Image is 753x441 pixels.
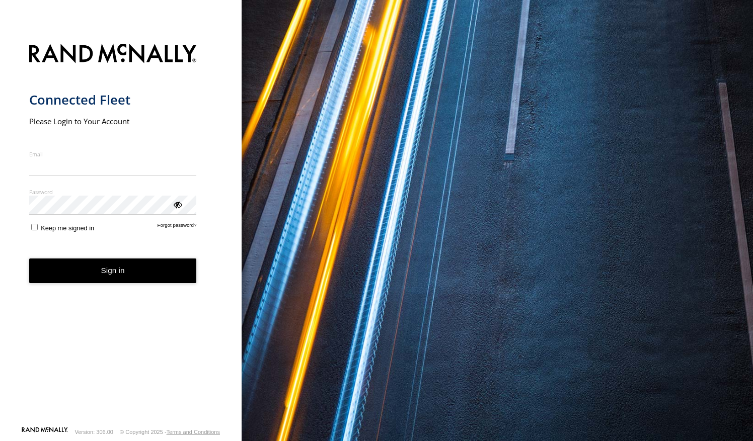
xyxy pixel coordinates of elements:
label: Email [29,150,197,158]
div: ViewPassword [172,199,182,209]
a: Forgot password? [158,222,197,232]
form: main [29,38,213,426]
div: © Copyright 2025 - [120,429,220,435]
button: Sign in [29,258,197,283]
h2: Please Login to Your Account [29,116,197,126]
div: Version: 306.00 [75,429,113,435]
span: Keep me signed in [41,224,94,232]
label: Password [29,188,197,196]
img: Rand McNally [29,42,197,67]
a: Terms and Conditions [167,429,220,435]
a: Visit our Website [22,427,68,437]
input: Keep me signed in [31,224,38,230]
h1: Connected Fleet [29,92,197,108]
